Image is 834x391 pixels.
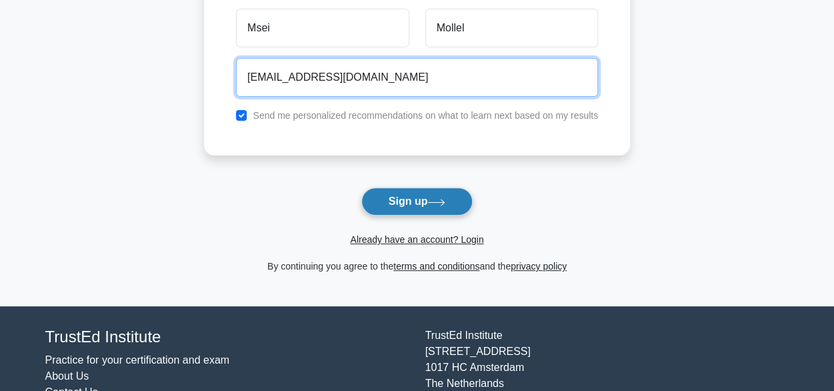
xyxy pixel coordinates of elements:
[425,9,598,47] input: Last name
[196,258,638,274] div: By continuing you agree to the and the
[253,110,598,121] label: Send me personalized recommendations on what to learn next based on my results
[236,9,409,47] input: First name
[45,370,89,382] a: About Us
[45,328,409,347] h4: TrustEd Institute
[45,354,230,366] a: Practice for your certification and exam
[236,58,598,97] input: Email
[393,261,479,272] a: terms and conditions
[361,187,473,216] button: Sign up
[350,234,483,245] a: Already have an account? Login
[511,261,567,272] a: privacy policy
